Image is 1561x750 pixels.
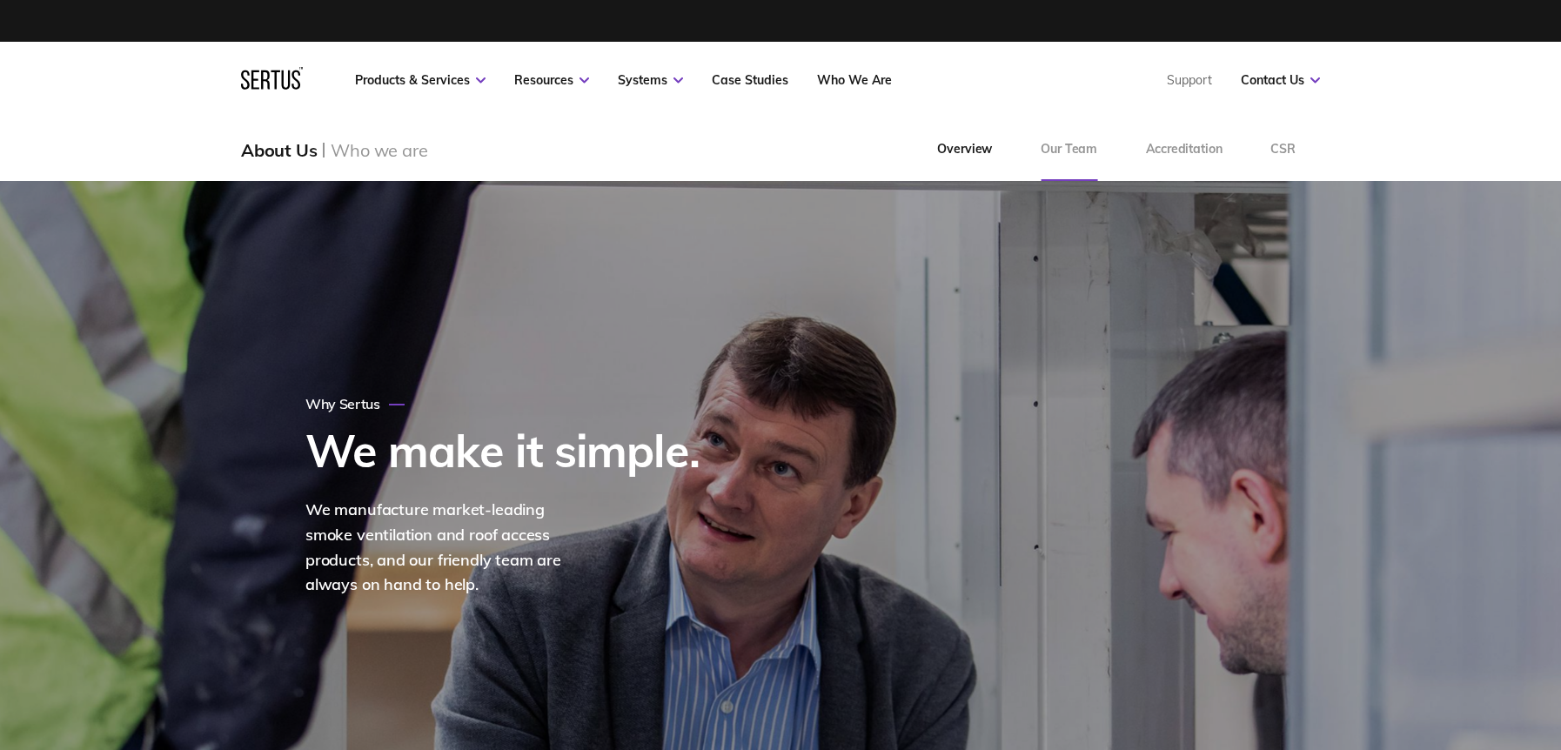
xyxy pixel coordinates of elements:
[1167,72,1212,88] a: Support
[331,139,427,161] div: Who we are
[241,139,317,161] div: About Us
[1016,118,1122,181] a: Our Team
[1122,118,1246,181] a: Accreditation
[305,395,405,412] div: Why Sertus
[712,72,788,88] a: Case Studies
[305,498,593,598] div: We manufacture market-leading smoke ventilation and roof access products, and our friendly team a...
[1241,72,1320,88] a: Contact Us
[618,72,683,88] a: Systems
[305,425,700,475] h1: We make it simple.
[1474,666,1561,750] iframe: Chat Widget
[514,72,589,88] a: Resources
[1246,118,1320,181] a: CSR
[355,72,486,88] a: Products & Services
[817,72,892,88] a: Who We Are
